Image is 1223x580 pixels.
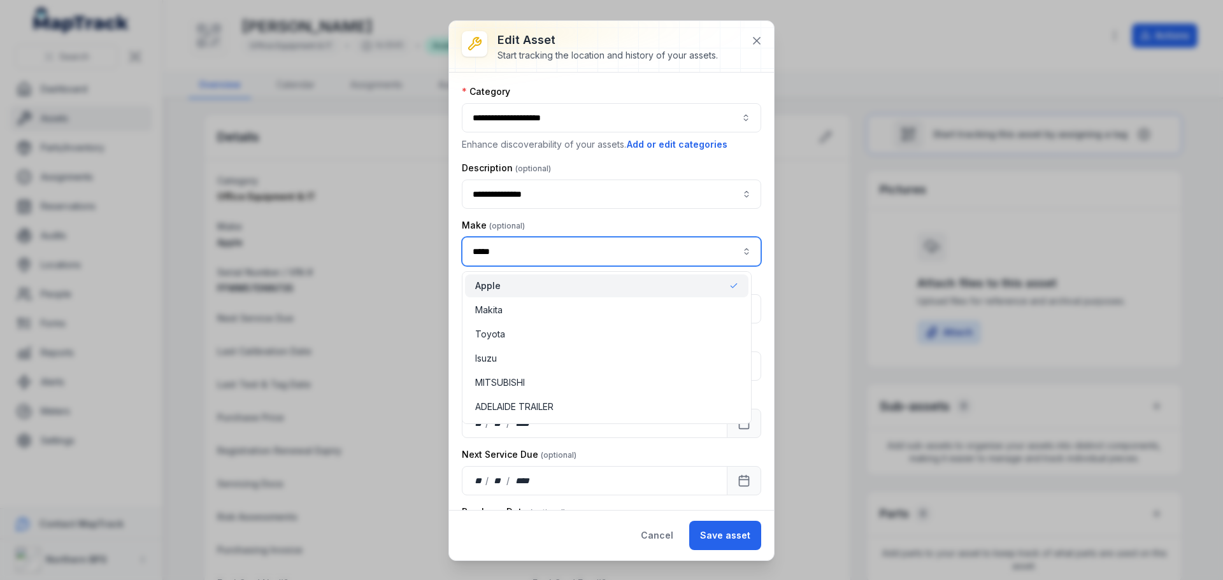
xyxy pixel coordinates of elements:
[475,304,503,316] span: Makita
[475,279,501,292] span: Apple
[462,237,761,266] input: asset-edit:cf[d2fa06e0-ee1f-4c79-bc0a-fc4e3d384b2f]-label
[475,328,505,341] span: Toyota
[475,376,525,389] span: MITSUBISHI
[475,352,497,365] span: Isuzu
[475,400,554,413] span: ADELAIDE TRAILER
